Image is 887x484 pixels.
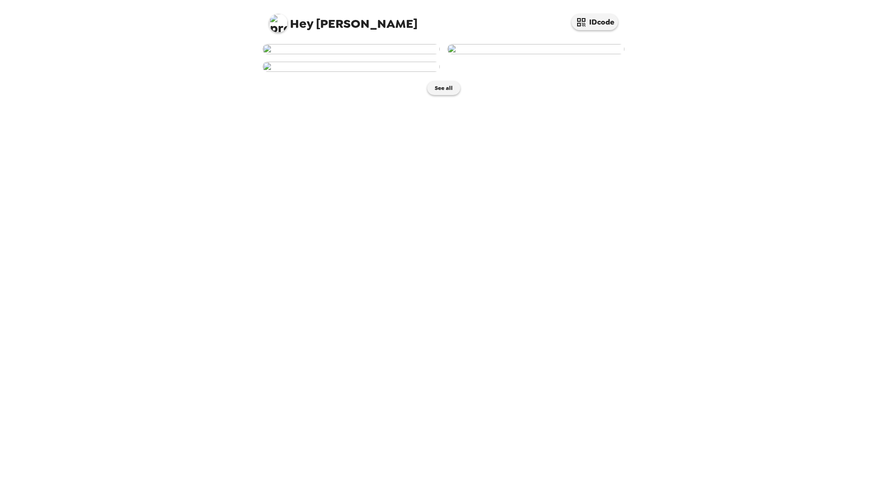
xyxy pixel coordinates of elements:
img: user-276160 [263,62,440,72]
button: IDcode [572,14,618,30]
span: [PERSON_NAME] [269,9,418,30]
span: Hey [290,15,313,32]
img: user-277877 [263,44,440,54]
button: See all [427,81,460,95]
img: profile pic [269,14,288,32]
img: user-276346 [447,44,624,54]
